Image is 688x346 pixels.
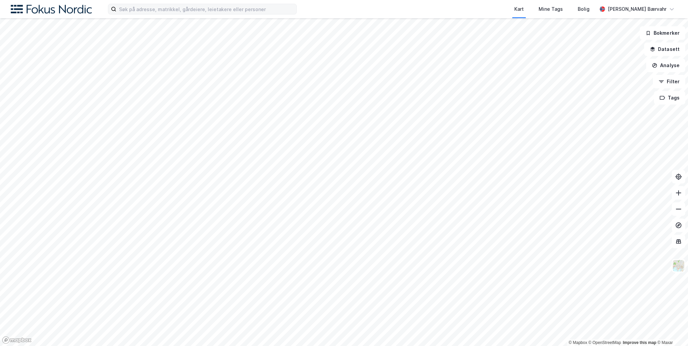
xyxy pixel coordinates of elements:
[646,59,685,72] button: Analyse
[654,314,688,346] iframe: Chat Widget
[116,4,296,14] input: Søk på adresse, matrikkel, gårdeiere, leietakere eller personer
[672,259,685,272] img: Z
[569,340,587,345] a: Mapbox
[608,5,666,13] div: [PERSON_NAME] Bærvahr
[539,5,563,13] div: Mine Tags
[654,91,685,105] button: Tags
[654,314,688,346] div: Kontrollprogram for chat
[644,42,685,56] button: Datasett
[589,340,621,345] a: OpenStreetMap
[578,5,590,13] div: Bolig
[653,75,685,88] button: Filter
[2,336,32,344] a: Mapbox homepage
[640,26,685,40] button: Bokmerker
[514,5,524,13] div: Kart
[623,340,656,345] a: Improve this map
[11,5,92,14] img: fokus-nordic-logo.8a93422641609758e4ac.png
